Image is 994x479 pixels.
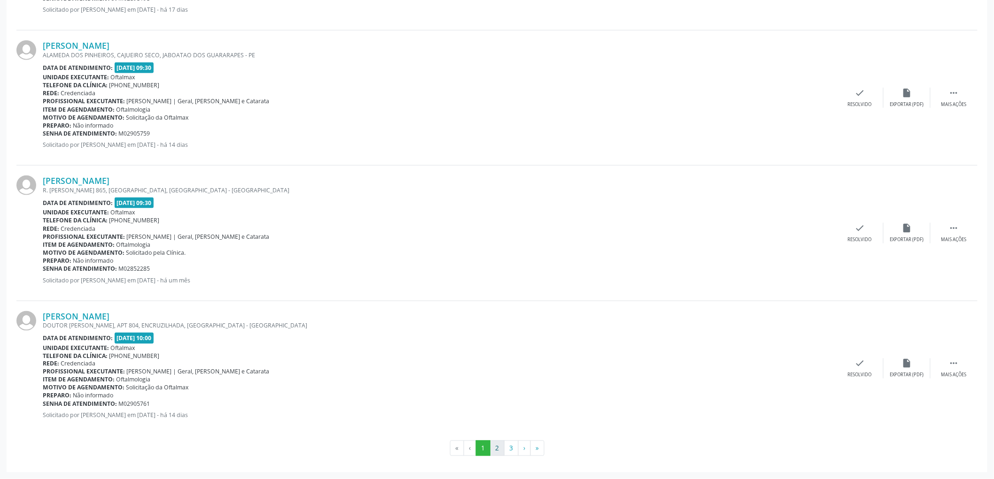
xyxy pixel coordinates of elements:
b: Telefone da clínica: [43,216,108,224]
button: Go to next page [518,441,531,456]
b: Senha de atendimento: [43,265,117,273]
b: Telefone da clínica: [43,352,108,360]
span: Oftalmologia [116,106,151,114]
span: M02905761 [119,400,150,408]
span: Não informado [73,392,114,400]
b: Item de agendamento: [43,241,115,249]
b: Data de atendimento: [43,199,113,207]
span: [DATE] 09:30 [115,62,154,73]
span: Solicitação da Oftalmax [126,114,189,122]
b: Senha de atendimento: [43,129,117,137]
p: Solicitado por [PERSON_NAME] em [DATE] - há 17 dias [43,6,837,14]
div: Resolvido [848,101,872,108]
div: Exportar (PDF) [890,372,924,379]
i:  [949,88,959,98]
span: [DATE] 10:00 [115,333,154,343]
b: Item de agendamento: [43,376,115,384]
i: insert_drive_file [902,223,912,233]
span: Não informado [73,122,114,129]
b: Data de atendimento: [43,334,113,342]
div: Mais ações [941,101,967,108]
b: Data de atendimento: [43,64,113,72]
div: ALAMEDA DOS PINHEIROS, CAJUEIRO SECO, JABOATAO DOS GUARARAPES - PE [43,51,837,59]
span: [DATE] 09:30 [115,198,154,208]
i:  [949,358,959,369]
span: [PERSON_NAME] | Geral, [PERSON_NAME] e Catarata [127,97,270,105]
b: Telefone da clínica: [43,81,108,89]
b: Unidade executante: [43,73,109,81]
div: Exportar (PDF) [890,236,924,243]
a: [PERSON_NAME] [43,311,109,321]
b: Rede: [43,225,59,233]
button: Go to page 2 [490,441,505,456]
span: Oftalmologia [116,376,151,384]
span: Solicitado pela Clínica. [126,249,186,257]
button: Go to page 3 [504,441,519,456]
b: Item de agendamento: [43,106,115,114]
b: Preparo: [43,122,71,129]
span: Não informado [73,257,114,265]
span: M02852285 [119,265,150,273]
a: [PERSON_NAME] [43,175,109,186]
b: Rede: [43,360,59,368]
span: Oftalmologia [116,241,151,249]
span: Oftalmax [111,73,135,81]
b: Preparo: [43,257,71,265]
span: Solicitação da Oftalmax [126,384,189,392]
b: Preparo: [43,392,71,400]
div: Exportar (PDF) [890,101,924,108]
button: Go to page 1 [476,441,490,456]
span: [PHONE_NUMBER] [109,216,160,224]
div: R. [PERSON_NAME] 865, [GEOGRAPHIC_DATA], [GEOGRAPHIC_DATA] - [GEOGRAPHIC_DATA] [43,186,837,194]
div: Resolvido [848,372,872,379]
i: insert_drive_file [902,358,912,369]
b: Unidade executante: [43,344,109,352]
i: check [855,358,865,369]
div: Mais ações [941,236,967,243]
span: Credenciada [61,225,96,233]
b: Rede: [43,89,59,97]
ul: Pagination [16,441,978,456]
span: [PHONE_NUMBER] [109,352,160,360]
b: Profissional executante: [43,368,125,376]
button: Go to last page [530,441,544,456]
a: [PERSON_NAME] [43,40,109,51]
img: img [16,40,36,60]
div: Resolvido [848,236,872,243]
img: img [16,311,36,331]
p: Solicitado por [PERSON_NAME] em [DATE] - há 14 dias [43,411,837,419]
i: check [855,88,865,98]
b: Motivo de agendamento: [43,249,124,257]
span: Oftalmax [111,344,135,352]
p: Solicitado por [PERSON_NAME] em [DATE] - há 14 dias [43,141,837,149]
span: Credenciada [61,89,96,97]
b: Unidade executante: [43,208,109,216]
div: DOUTOR [PERSON_NAME], APT 804, ENCRUZILHADA, [GEOGRAPHIC_DATA] - [GEOGRAPHIC_DATA] [43,321,837,329]
div: Mais ações [941,372,967,379]
img: img [16,175,36,195]
b: Motivo de agendamento: [43,114,124,122]
span: Credenciada [61,360,96,368]
span: M02905759 [119,129,150,137]
i: insert_drive_file [902,88,912,98]
i:  [949,223,959,233]
span: Oftalmax [111,208,135,216]
span: [PERSON_NAME] | Geral, [PERSON_NAME] e Catarata [127,233,270,241]
p: Solicitado por [PERSON_NAME] em [DATE] - há um mês [43,276,837,284]
b: Senha de atendimento: [43,400,117,408]
b: Motivo de agendamento: [43,384,124,392]
span: [PERSON_NAME] | Geral, [PERSON_NAME] e Catarata [127,368,270,376]
span: [PHONE_NUMBER] [109,81,160,89]
i: check [855,223,865,233]
b: Profissional executante: [43,233,125,241]
b: Profissional executante: [43,97,125,105]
